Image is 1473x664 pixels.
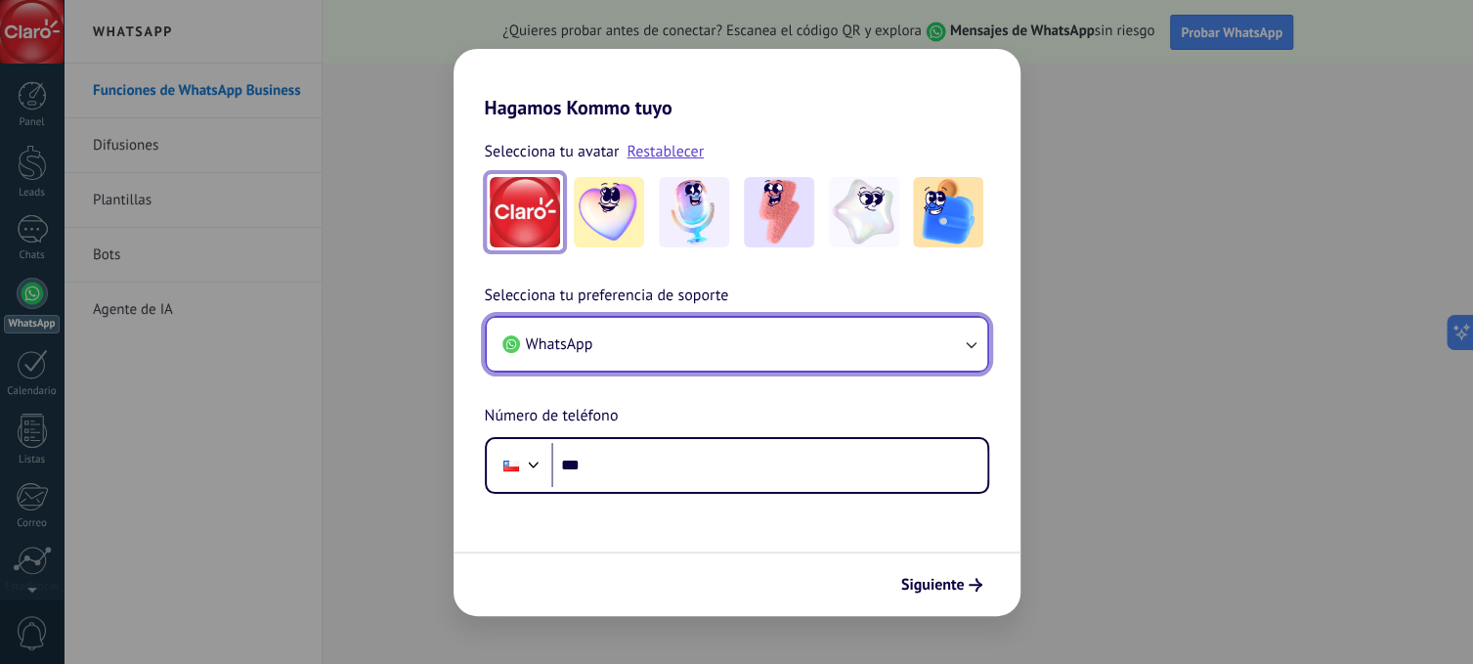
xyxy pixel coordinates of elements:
[454,49,1020,119] h2: Hagamos Kommo tuyo
[913,177,983,247] img: -5.jpeg
[493,445,530,486] div: Chile: + 56
[627,142,704,161] a: Restablecer
[901,578,965,592] span: Siguiente
[485,139,620,164] span: Selecciona tu avatar
[659,177,729,247] img: -2.jpeg
[574,177,644,247] img: -1.jpeg
[744,177,814,247] img: -3.jpeg
[487,318,987,371] button: WhatsApp
[829,177,899,247] img: -4.jpeg
[485,284,729,309] span: Selecciona tu preferencia de soporte
[892,568,991,601] button: Siguiente
[485,404,619,429] span: Número de teléfono
[526,334,593,354] span: WhatsApp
